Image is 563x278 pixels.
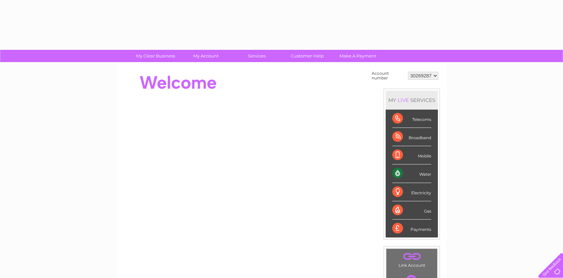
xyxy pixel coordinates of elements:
[392,110,431,128] div: Telecoms
[229,50,284,62] a: Services
[330,50,385,62] a: Make A Payment
[396,97,410,103] div: LIVE
[386,248,438,269] td: Link Account
[280,50,335,62] a: Customer Help
[392,183,431,201] div: Electricity
[370,69,406,82] td: Account number
[392,128,431,146] div: Broadband
[128,50,183,62] a: My Clear Business
[392,164,431,183] div: Water
[392,220,431,237] div: Payments
[392,201,431,220] div: Gas
[392,146,431,164] div: Mobile
[179,50,234,62] a: My Account
[388,250,436,262] a: .
[386,91,438,110] div: MY SERVICES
